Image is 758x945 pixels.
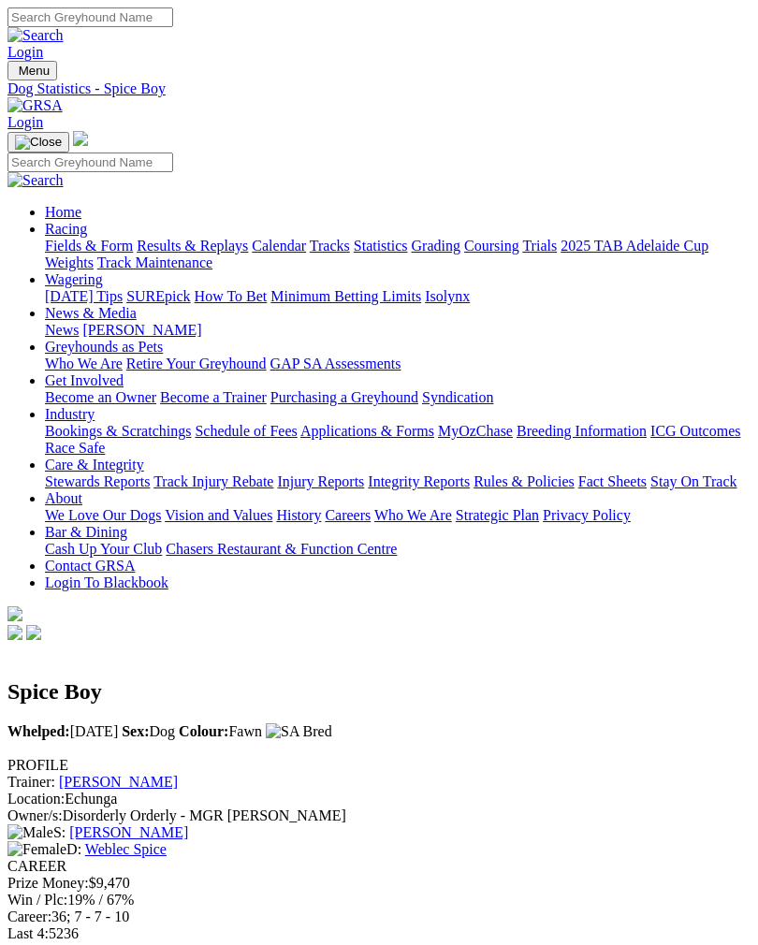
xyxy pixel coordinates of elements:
[7,858,751,875] div: CAREER
[7,27,64,44] img: Search
[7,7,173,27] input: Search
[45,541,751,558] div: Bar & Dining
[7,925,751,942] div: 5236
[45,541,162,557] a: Cash Up Your Club
[7,757,751,774] div: PROFILE
[310,238,350,254] a: Tracks
[166,541,397,557] a: Chasers Restaurant & Function Centre
[425,288,470,304] a: Isolynx
[7,875,89,891] span: Prize Money:
[7,97,63,114] img: GRSA
[45,574,168,590] a: Login To Blackbook
[15,135,62,150] img: Close
[85,841,167,857] a: Weblec Spice
[45,339,163,355] a: Greyhounds as Pets
[7,774,55,790] span: Trainer:
[325,507,371,523] a: Careers
[195,288,268,304] a: How To Bet
[45,440,105,456] a: Race Safe
[45,524,127,540] a: Bar & Dining
[179,723,262,739] span: Fawn
[45,305,137,321] a: News & Media
[45,507,751,524] div: About
[45,473,751,490] div: Care & Integrity
[252,238,306,254] a: Calendar
[354,238,408,254] a: Statistics
[45,322,79,338] a: News
[7,807,63,823] span: Owner/s:
[276,507,321,523] a: History
[7,892,751,909] div: 19% / 67%
[7,807,751,824] div: Disorderly Orderly - MGR [PERSON_NAME]
[45,204,81,220] a: Home
[137,238,248,254] a: Results & Replays
[45,288,123,304] a: [DATE] Tips
[45,457,144,472] a: Care & Integrity
[561,238,708,254] a: 2025 TAB Adelaide Cup
[650,473,736,489] a: Stay On Track
[45,473,150,489] a: Stewards Reports
[45,221,87,237] a: Racing
[7,841,66,858] img: Female
[45,254,94,270] a: Weights
[160,389,267,405] a: Become a Trainer
[45,507,161,523] a: We Love Our Dogs
[7,791,751,807] div: Echunga
[82,322,201,338] a: [PERSON_NAME]
[7,824,53,841] img: Male
[126,356,267,371] a: Retire Your Greyhound
[73,131,88,146] img: logo-grsa-white.png
[7,791,65,807] span: Location:
[7,909,51,924] span: Career:
[7,606,22,621] img: logo-grsa-white.png
[179,723,228,739] b: Colour:
[126,288,190,304] a: SUREpick
[270,356,401,371] a: GAP SA Assessments
[7,80,751,97] a: Dog Statistics - Spice Boy
[45,322,751,339] div: News & Media
[122,723,149,739] b: Sex:
[517,423,647,439] a: Breeding Information
[277,473,364,489] a: Injury Reports
[270,288,421,304] a: Minimum Betting Limits
[7,925,49,941] span: Last 4:
[45,490,82,506] a: About
[7,824,66,840] span: S:
[438,423,513,439] a: MyOzChase
[45,238,133,254] a: Fields & Form
[122,723,175,739] span: Dog
[45,423,191,439] a: Bookings & Scratchings
[7,892,67,908] span: Win / Plc:
[7,625,22,640] img: facebook.svg
[45,372,124,388] a: Get Involved
[45,356,751,372] div: Greyhounds as Pets
[7,61,57,80] button: Toggle navigation
[300,423,434,439] a: Applications & Forms
[45,423,751,457] div: Industry
[422,389,493,405] a: Syndication
[7,875,751,892] div: $9,470
[7,723,70,739] b: Whelped:
[7,44,43,60] a: Login
[543,507,631,523] a: Privacy Policy
[522,238,557,254] a: Trials
[368,473,470,489] a: Integrity Reports
[7,679,751,705] h2: Spice Boy
[165,507,272,523] a: Vision and Values
[45,288,751,305] div: Wagering
[97,254,212,270] a: Track Maintenance
[474,473,575,489] a: Rules & Policies
[412,238,460,254] a: Grading
[45,356,123,371] a: Who We Are
[19,64,50,78] span: Menu
[45,558,135,574] a: Contact GRSA
[7,153,173,172] input: Search
[7,172,64,189] img: Search
[45,406,95,422] a: Industry
[578,473,647,489] a: Fact Sheets
[45,271,103,287] a: Wagering
[7,723,118,739] span: [DATE]
[464,238,519,254] a: Coursing
[7,841,81,857] span: D:
[59,774,178,790] a: [PERSON_NAME]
